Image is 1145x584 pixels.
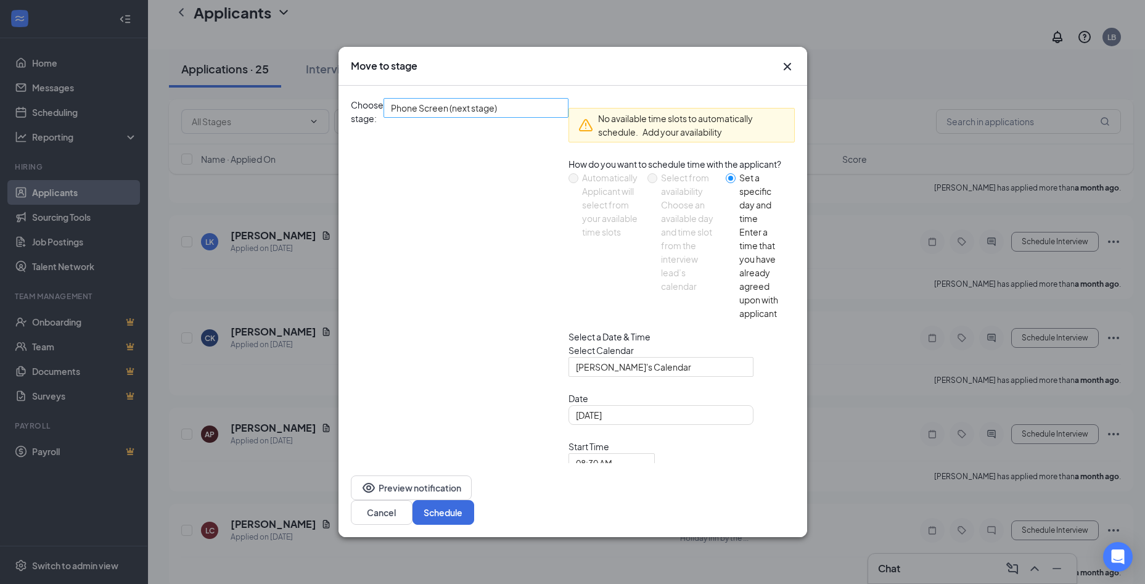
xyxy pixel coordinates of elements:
[780,59,795,74] svg: Cross
[568,343,795,357] span: Select Calendar
[568,440,655,453] span: Start Time
[568,330,795,343] div: Select a Date & Time
[351,475,472,500] button: EyePreview notification
[351,59,417,73] h3: Move to stage
[739,171,784,225] div: Set a specific day and time
[361,480,376,495] svg: Eye
[576,408,744,422] input: Aug 26, 2025
[568,157,795,171] div: How do you want to schedule time with the applicant?
[351,98,384,536] span: Choose stage:
[578,118,593,133] svg: Warning
[739,225,784,320] div: Enter a time that you have already agreed upon with applicant
[351,500,412,525] button: Cancel
[391,99,497,117] span: Phone Screen (next stage)
[412,500,474,525] button: Schedule
[598,112,785,139] div: No available time slots to automatically schedule.
[661,171,716,198] div: Select from availability
[1103,542,1133,572] div: Open Intercom Messenger
[576,454,612,472] span: 08:30 AM
[661,198,716,293] div: Choose an available day and time slot from the interview lead’s calendar
[780,59,795,74] button: Close
[576,358,691,376] span: [PERSON_NAME]'s Calendar
[582,184,638,239] div: Applicant will select from your available time slots
[642,125,722,139] button: Add your availability
[582,171,638,184] div: Automatically
[568,392,795,405] span: Date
